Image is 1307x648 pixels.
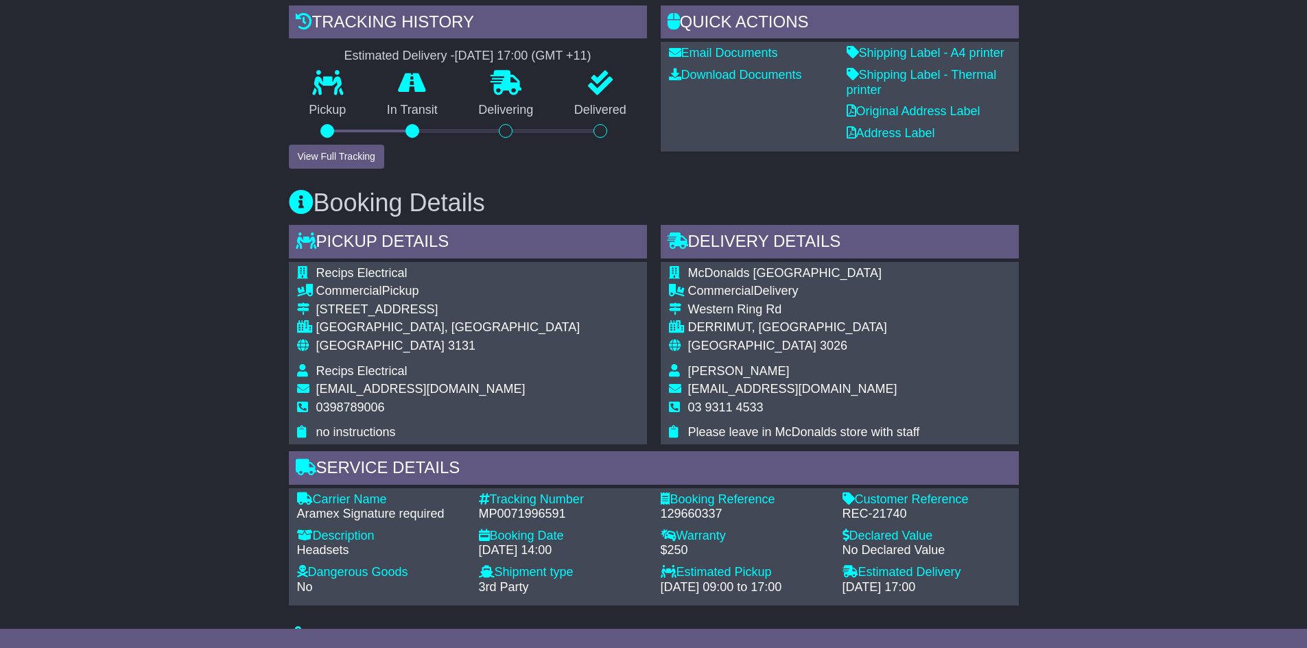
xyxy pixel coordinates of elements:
div: [STREET_ADDRESS] [316,302,580,317]
div: $250 [661,543,829,558]
span: [GEOGRAPHIC_DATA] [688,339,816,352]
div: MP0071996591 [479,507,647,522]
div: Tracking history [289,5,647,43]
div: Estimated Pickup [661,565,829,580]
div: Declared Value [843,529,1011,544]
span: [PERSON_NAME] [688,364,790,378]
div: Service Details [289,451,1019,488]
div: Headsets [297,543,465,558]
div: No Declared Value [843,543,1011,558]
div: [DATE] 17:00 [843,580,1011,595]
span: Please leave in McDonalds store with staff [688,425,920,439]
div: REC-21740 [843,507,1011,522]
p: Delivered [554,103,647,118]
span: 3131 [448,339,475,352]
span: Commercial [316,284,382,298]
div: [DATE] 17:00 (GMT +11) [455,49,591,64]
span: 3rd Party [479,580,529,594]
div: DERRIMUT, [GEOGRAPHIC_DATA] [688,320,920,335]
p: Delivering [458,103,554,118]
p: In Transit [366,103,458,118]
div: Pickup [316,284,580,299]
div: 129660337 [661,507,829,522]
div: [DATE] 14:00 [479,543,647,558]
div: Description [297,529,465,544]
div: Estimated Delivery [843,565,1011,580]
div: Western Ring Rd [688,302,920,317]
div: Tracking Number [479,492,647,507]
span: Commercial [688,284,754,298]
span: No [297,580,313,594]
span: 0398789006 [316,400,385,414]
div: Pickup Details [289,225,647,262]
div: Dangerous Goods [297,565,465,580]
a: Original Address Label [847,104,980,118]
div: Estimated Delivery - [289,49,647,64]
span: 03 9311 4533 [688,400,764,414]
div: [GEOGRAPHIC_DATA], [GEOGRAPHIC_DATA] [316,320,580,335]
span: Recips Electrical [316,266,408,280]
div: Delivery [688,284,920,299]
a: Shipping Label - A4 printer [847,46,1004,60]
div: Booking Reference [661,492,829,507]
a: Email Documents [669,46,778,60]
p: Pickup [289,103,367,118]
div: Aramex Signature required [297,507,465,522]
a: Address Label [847,126,935,140]
div: Delivery Details [661,225,1019,262]
span: [GEOGRAPHIC_DATA] [316,339,445,352]
span: 3026 [820,339,847,352]
div: Booking Date [479,529,647,544]
h3: Booking Details [289,189,1019,217]
span: Recips Electrical [316,364,408,378]
span: [EMAIL_ADDRESS][DOMAIN_NAME] [688,382,897,396]
div: Warranty [661,529,829,544]
span: no instructions [316,425,396,439]
div: Shipment type [479,565,647,580]
div: Quick Actions [661,5,1019,43]
div: [DATE] 09:00 to 17:00 [661,580,829,595]
span: [EMAIL_ADDRESS][DOMAIN_NAME] [316,382,526,396]
a: Shipping Label - Thermal printer [847,68,997,97]
div: Customer Reference [843,492,1011,507]
button: View Full Tracking [289,145,384,169]
div: Carrier Name [297,492,465,507]
span: McDonalds [GEOGRAPHIC_DATA] [688,266,882,280]
a: Download Documents [669,68,802,82]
